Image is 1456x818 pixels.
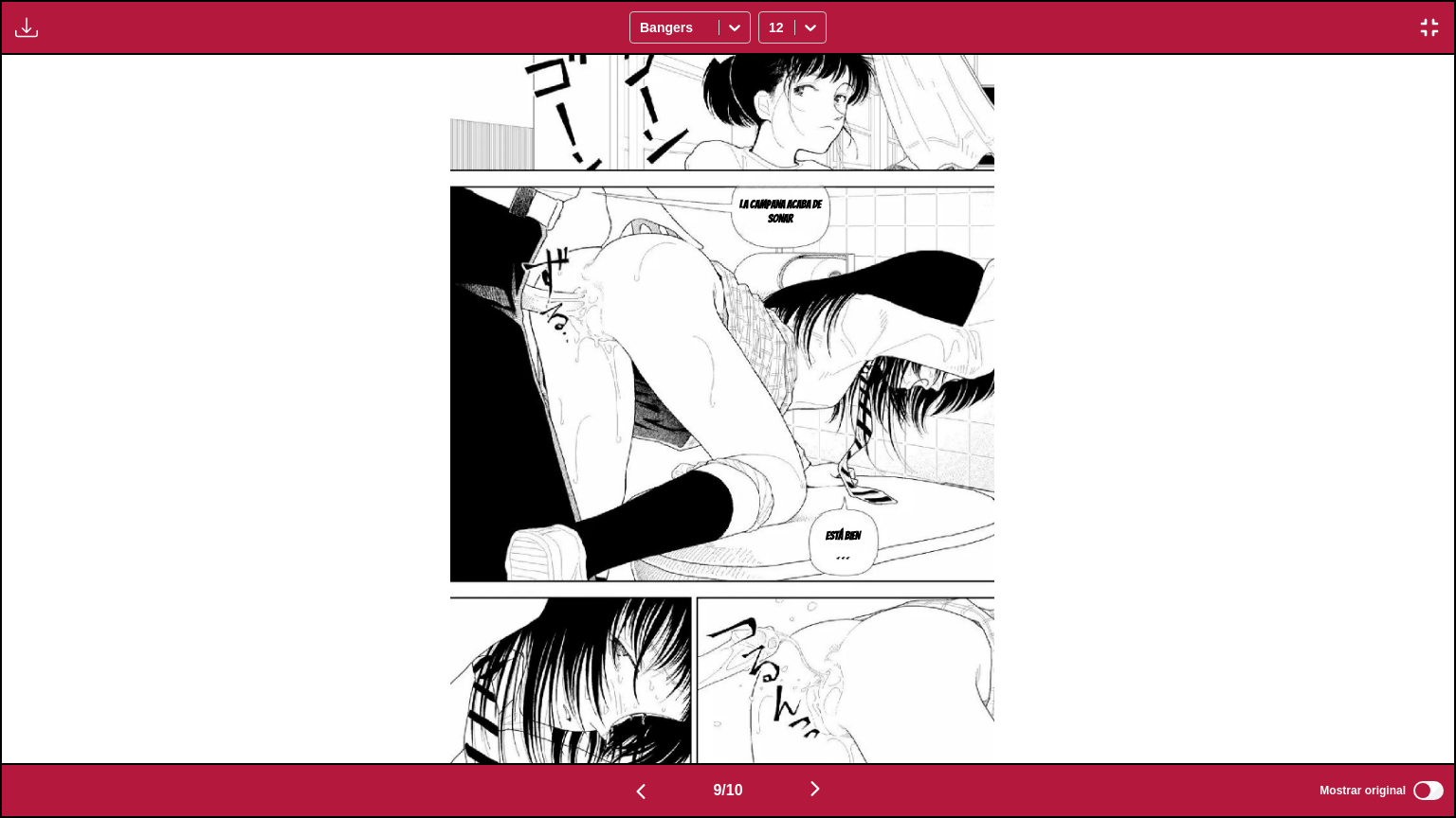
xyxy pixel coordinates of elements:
p: La campana acaba de sonar [725,194,836,229]
p: Está bien [822,525,864,546]
span: 9 / 10 [713,782,742,799]
span: Mostrar original [1319,784,1406,797]
input: Mostrar original [1413,781,1444,800]
img: Manga Panel [450,55,995,763]
img: Download translated images [15,16,38,39]
img: Previous page [629,780,652,803]
img: Next page [804,777,827,800]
